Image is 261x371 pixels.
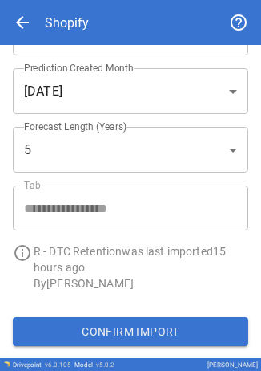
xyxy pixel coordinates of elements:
p: By [PERSON_NAME] [34,275,248,291]
img: Drivepoint [3,361,10,367]
button: Confirm Import [13,317,248,346]
label: Tab [24,178,41,192]
div: Shopify [45,15,89,31]
span: v 5.0.2 [96,361,114,369]
label: Forecast Length (Years) [24,120,127,133]
div: Drivepoint [13,361,71,369]
div: Model [74,361,114,369]
span: [DATE] [24,82,62,101]
span: arrow_back [13,13,32,32]
span: v 6.0.105 [45,361,71,369]
div: [PERSON_NAME] [207,361,258,369]
label: Prediction Created Month [24,61,134,75]
span: 5 [24,141,31,160]
p: R - DTC Retention was last imported 15 hours ago [34,243,248,275]
span: info_outline [13,243,32,263]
